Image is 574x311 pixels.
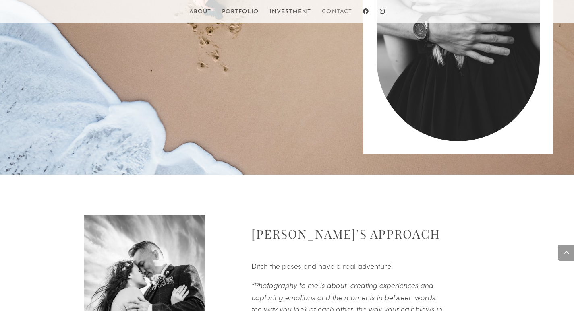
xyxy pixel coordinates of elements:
a: Contact [322,9,352,23]
a: Investment [269,9,311,23]
a: Portfolio [222,9,259,23]
p: Ditch the poses and have a real adventure! [251,260,445,279]
span: “Photography to me is about creating experiences and capturing [251,280,433,302]
a: About [189,9,211,23]
h2: [PERSON_NAME]’s Approach [251,231,445,241]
